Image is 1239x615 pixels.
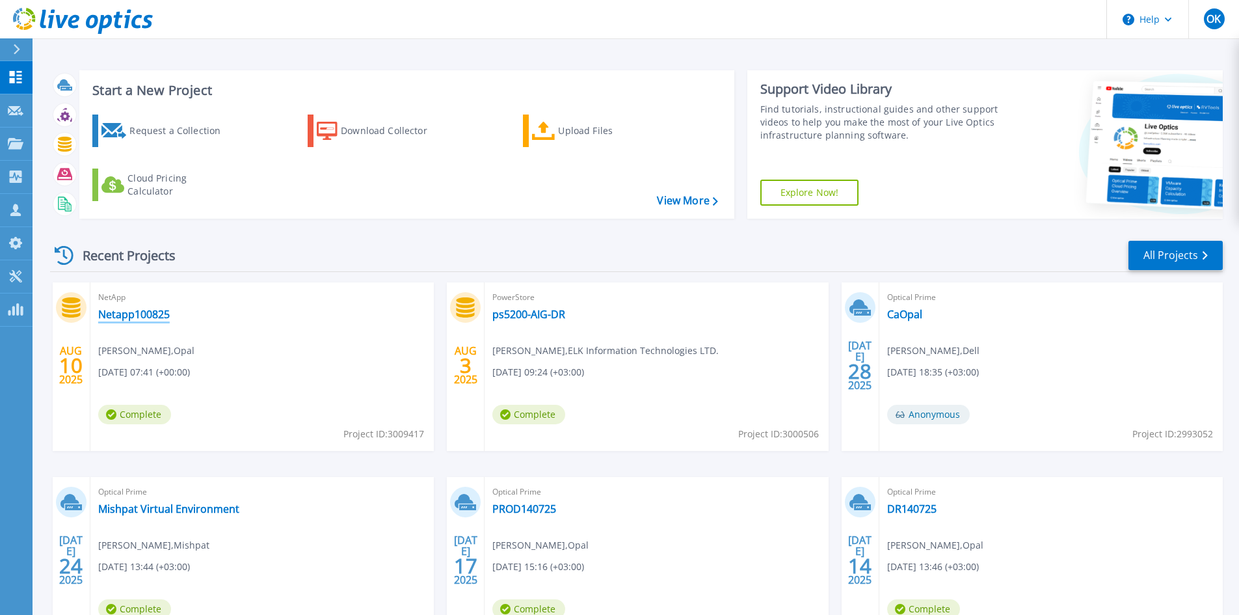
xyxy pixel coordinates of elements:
[98,405,171,424] span: Complete
[98,344,194,358] span: [PERSON_NAME] , Opal
[492,365,584,379] span: [DATE] 09:24 (+03:00)
[492,560,584,574] span: [DATE] 15:16 (+03:00)
[460,360,472,371] span: 3
[98,290,426,305] span: NetApp
[127,172,232,198] div: Cloud Pricing Calculator
[1132,427,1213,441] span: Project ID: 2993052
[59,342,83,389] div: AUG 2025
[454,560,477,571] span: 17
[887,405,970,424] span: Anonymous
[848,366,872,377] span: 28
[308,115,453,147] a: Download Collector
[657,195,717,207] a: View More
[341,118,445,144] div: Download Collector
[887,538,983,553] span: [PERSON_NAME] , Opal
[98,560,190,574] span: [DATE] 13:44 (+03:00)
[59,536,83,584] div: [DATE] 2025
[343,427,424,441] span: Project ID: 3009417
[887,502,937,515] a: DR140725
[492,502,556,515] a: PROD140725
[129,118,233,144] div: Request a Collection
[492,538,589,553] span: [PERSON_NAME] , Opal
[59,360,83,371] span: 10
[848,560,872,571] span: 14
[760,180,859,206] a: Explore Now!
[847,536,872,584] div: [DATE] 2025
[59,560,83,571] span: 24
[887,485,1215,499] span: Optical Prime
[738,427,819,441] span: Project ID: 3000506
[98,538,209,553] span: [PERSON_NAME] , Mishpat
[492,290,820,305] span: PowerStore
[92,83,717,98] h3: Start a New Project
[847,342,872,389] div: [DATE] 2025
[1128,241,1223,270] a: All Projects
[492,405,565,424] span: Complete
[92,115,237,147] a: Request a Collection
[492,485,820,499] span: Optical Prime
[98,365,190,379] span: [DATE] 07:41 (+00:00)
[453,342,478,389] div: AUG 2025
[98,308,170,321] a: Netapp100825
[50,239,193,271] div: Recent Projects
[523,115,668,147] a: Upload Files
[887,344,979,358] span: [PERSON_NAME] , Dell
[887,290,1215,305] span: Optical Prime
[760,103,1003,142] div: Find tutorials, instructional guides and other support videos to help you make the most of your L...
[492,344,719,358] span: [PERSON_NAME] , ELK Information Technologies LTD.
[1206,14,1221,24] span: OK
[760,81,1003,98] div: Support Video Library
[887,308,922,321] a: CaOpal
[92,169,237,201] a: Cloud Pricing Calculator
[98,485,426,499] span: Optical Prime
[492,308,565,321] a: ps5200-AIG-DR
[453,536,478,584] div: [DATE] 2025
[887,560,979,574] span: [DATE] 13:46 (+03:00)
[98,502,239,515] a: Mishpat Virtual Environment
[887,365,979,379] span: [DATE] 18:35 (+03:00)
[558,118,662,144] div: Upload Files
